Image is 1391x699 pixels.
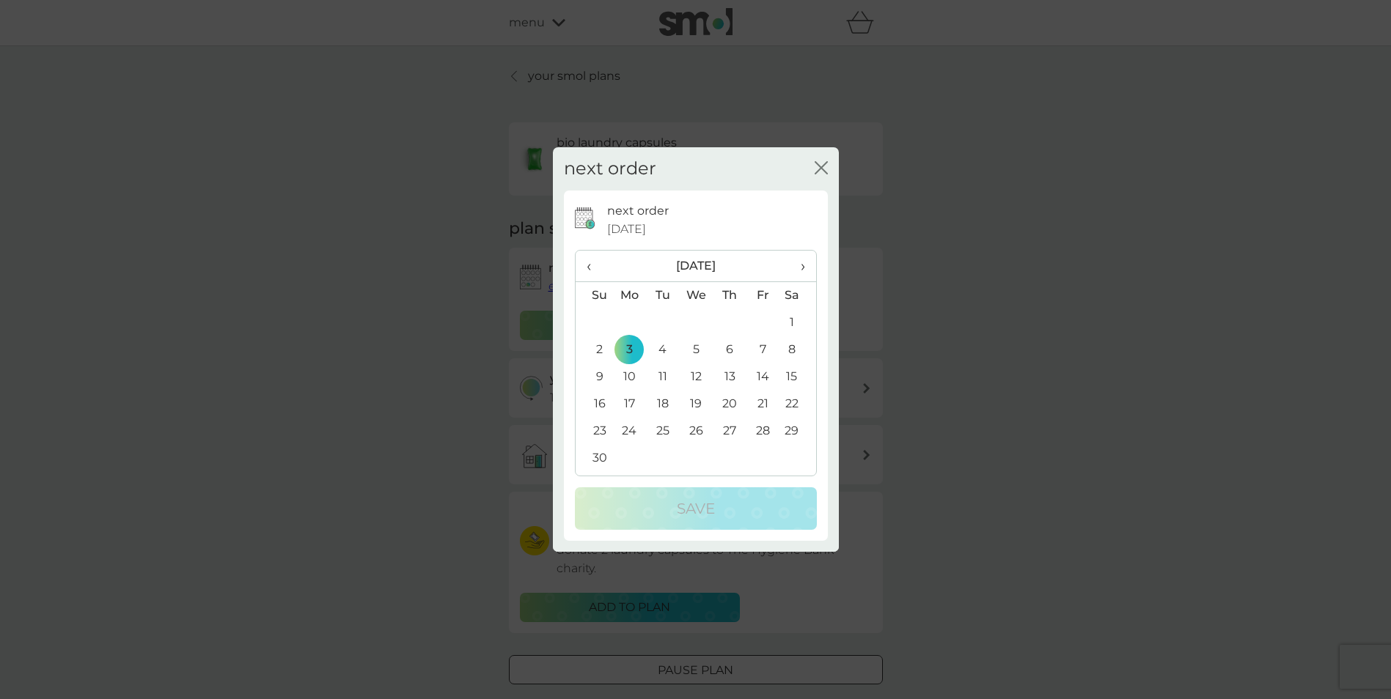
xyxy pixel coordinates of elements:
[607,201,669,221] p: next order
[746,336,779,363] td: 7
[646,336,679,363] td: 4
[607,220,646,239] span: [DATE]
[576,363,613,391] td: 9
[746,363,779,391] td: 14
[613,336,647,363] td: 3
[646,281,679,309] th: Tu
[564,158,656,180] h2: next order
[790,251,804,281] span: ›
[815,161,828,177] button: close
[746,281,779,309] th: Fr
[779,281,815,309] th: Sa
[679,281,713,309] th: We
[746,391,779,418] td: 21
[779,418,815,445] td: 29
[613,281,647,309] th: Mo
[779,309,815,336] td: 1
[613,251,779,282] th: [DATE]
[713,336,746,363] td: 6
[679,391,713,418] td: 19
[646,363,679,391] td: 11
[677,497,715,520] p: Save
[713,418,746,445] td: 27
[713,281,746,309] th: Th
[613,363,647,391] td: 10
[587,251,602,281] span: ‹
[779,363,815,391] td: 15
[713,363,746,391] td: 13
[646,418,679,445] td: 25
[646,391,679,418] td: 18
[576,391,613,418] td: 16
[779,336,815,363] td: 8
[576,281,613,309] th: Su
[613,418,647,445] td: 24
[779,391,815,418] td: 22
[713,391,746,418] td: 20
[679,336,713,363] td: 5
[613,391,647,418] td: 17
[576,418,613,445] td: 23
[679,363,713,391] td: 12
[679,418,713,445] td: 26
[575,487,817,530] button: Save
[746,418,779,445] td: 28
[576,336,613,363] td: 2
[576,445,613,472] td: 30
